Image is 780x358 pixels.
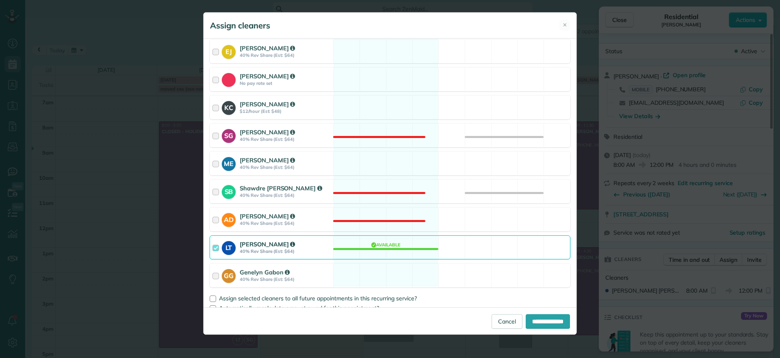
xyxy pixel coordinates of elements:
strong: No pay rate set [240,80,331,86]
h5: Assign cleaners [210,20,270,31]
strong: [PERSON_NAME] [240,156,295,164]
strong: 40% Rev Share (Est: $64) [240,276,331,282]
strong: $12/hour (Est: $48) [240,108,331,114]
strong: Genelyn Gabon [240,268,290,276]
strong: 40% Rev Share (Est: $64) [240,52,331,58]
strong: KC [222,101,236,112]
strong: 40% Rev Share (Est: $64) [240,136,331,142]
strong: 40% Rev Share (Est: $64) [240,220,331,226]
strong: 40% Rev Share (Est: $64) [240,248,331,254]
strong: SB [222,185,236,196]
strong: [PERSON_NAME] [240,72,295,80]
strong: EJ [222,45,236,56]
strong: AD [222,213,236,224]
strong: 40% Rev Share (Est: $64) [240,192,331,198]
a: Cancel [492,314,522,329]
strong: 40% Rev Share (Est: $64) [240,164,331,170]
strong: Shawdre [PERSON_NAME] [240,184,322,192]
strong: [PERSON_NAME] [240,44,295,52]
strong: [PERSON_NAME] [240,128,295,136]
strong: LT [222,241,236,252]
strong: [PERSON_NAME] [240,100,295,108]
strong: [PERSON_NAME] [240,240,295,248]
strong: [PERSON_NAME] [240,212,295,220]
span: ✕ [563,21,567,29]
strong: ME [222,157,236,168]
span: Automatically recalculate amount owed for this appointment? [219,304,379,312]
strong: GG [222,269,236,280]
span: Assign selected cleaners to all future appointments in this recurring service? [219,295,417,302]
strong: SG [222,129,236,140]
